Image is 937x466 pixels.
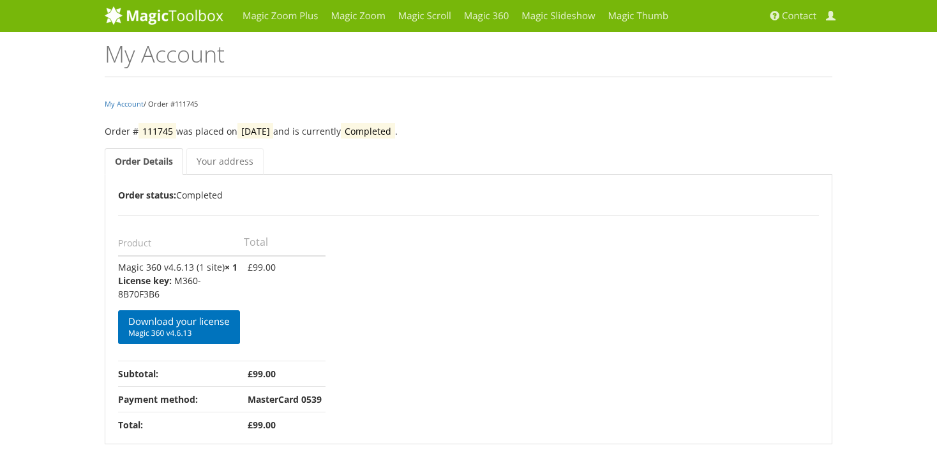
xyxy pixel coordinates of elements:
span: Magic 360 v4.6.13 [128,328,230,338]
span: Contact [782,10,816,22]
img: MagicToolbox.com - Image tools for your website [105,6,223,25]
td: MasterCard 0539 [244,386,326,412]
th: Product [118,229,244,256]
a: Download your licenseMagic 360 v4.6.13 [118,310,240,344]
th: Total: [118,412,244,437]
th: Total [244,229,326,256]
a: Order Details [105,148,183,175]
h1: My Account [105,41,832,77]
td: Magic 360 v4.6.13 (1 site) [118,256,244,361]
mark: Completed [341,123,394,139]
th: Payment method: [118,386,244,412]
b: Order status: [118,189,176,201]
bdi: 99.00 [248,261,276,273]
bdi: 99.00 [248,368,276,380]
span: £ [248,261,253,273]
mark: [DATE] [237,123,273,139]
nav: / Order #111745 [105,96,832,111]
bdi: 99.00 [248,419,276,431]
a: Your address [186,148,264,175]
span: £ [248,368,253,380]
span: £ [248,419,253,431]
strong: × 1 [225,261,237,273]
p: M360-8B70F3B6 [118,274,240,301]
strong: License key: [118,274,172,287]
p: Completed [118,188,819,202]
mark: 111745 [139,123,176,139]
th: Subtotal: [118,361,244,386]
p: Order # was placed on and is currently . [105,124,832,139]
a: My Account [105,99,144,109]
